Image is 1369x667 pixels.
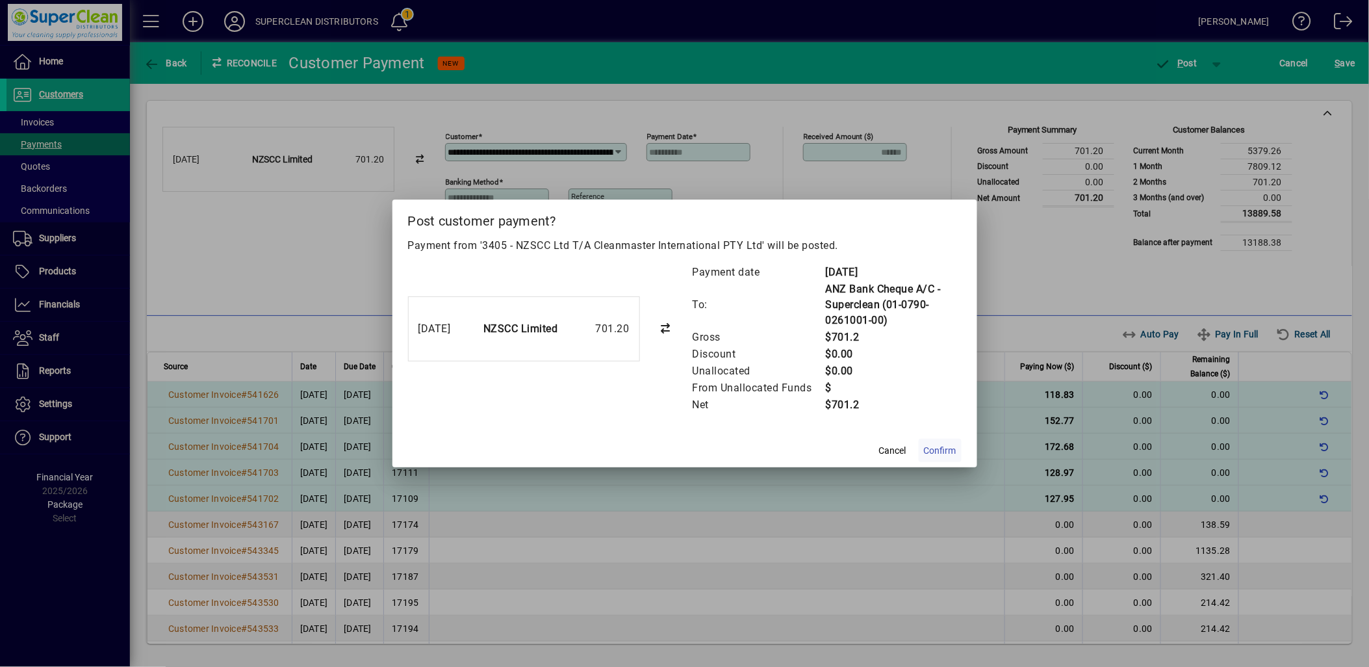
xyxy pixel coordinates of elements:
[825,281,962,329] td: ANZ Bank Cheque A/C - Superclean (01-0790-0261001-00)
[825,346,962,363] td: $0.00
[825,397,962,413] td: $701.2
[692,397,825,413] td: Net
[825,329,962,346] td: $701.2
[565,321,630,337] div: 701.20
[872,439,914,462] button: Cancel
[392,200,977,237] h2: Post customer payment?
[692,329,825,346] td: Gross
[825,363,962,380] td: $0.00
[483,322,558,335] strong: NZSCC Limited
[692,264,825,281] td: Payment date
[692,363,825,380] td: Unallocated
[825,380,962,397] td: $
[408,238,962,254] p: Payment from '3405 - NZSCC Ltd T/A Cleanmaster International PTY Ltd' will be posted.
[919,439,962,462] button: Confirm
[692,346,825,363] td: Discount
[825,264,962,281] td: [DATE]
[692,281,825,329] td: To:
[924,444,956,458] span: Confirm
[692,380,825,397] td: From Unallocated Funds
[879,444,906,458] span: Cancel
[418,321,470,337] div: [DATE]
